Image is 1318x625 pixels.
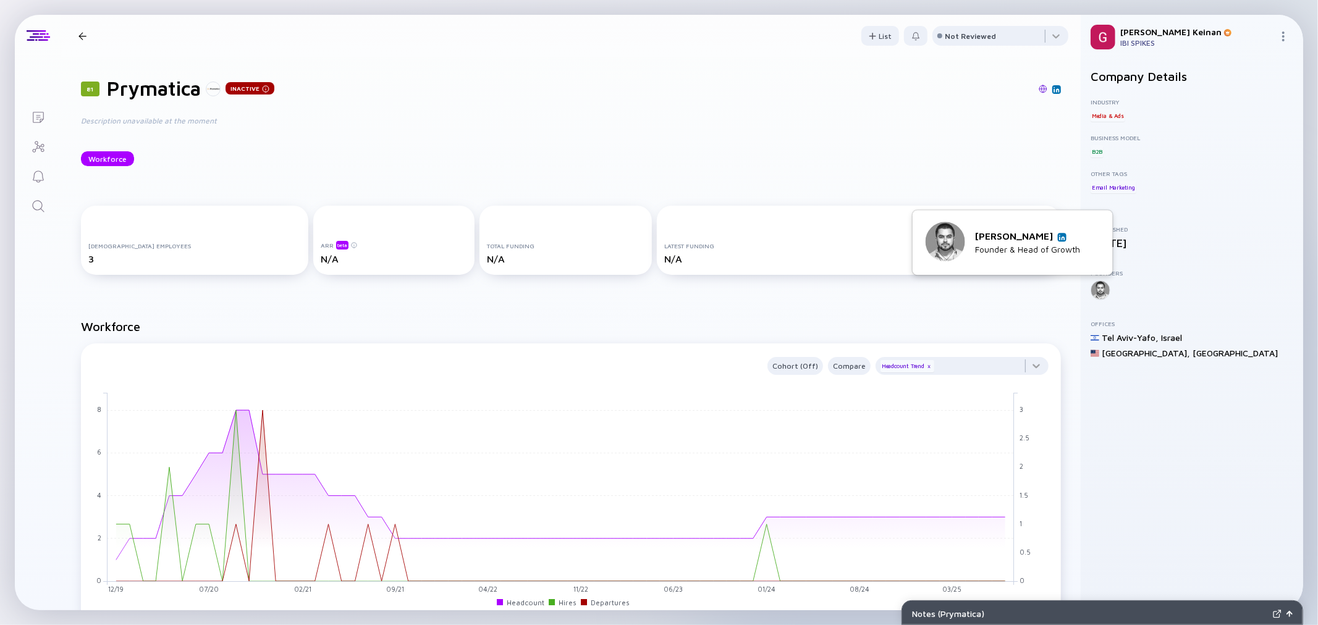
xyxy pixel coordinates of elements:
[1091,181,1136,193] div: Email Marketing
[1102,332,1159,343] div: Tel Aviv-Yafo ,
[88,242,301,250] div: [DEMOGRAPHIC_DATA] Employees
[1020,463,1023,471] tspan: 2
[945,31,996,41] div: Not Reviewed
[98,448,102,456] tspan: 6
[199,585,219,593] tspan: 07/20
[975,244,1080,254] div: Founder & Head of Growth
[1091,98,1293,106] div: Industry
[81,149,134,169] div: Workforce
[226,82,274,94] div: Inactive
[108,585,124,593] tspan: 12/19
[1020,491,1028,499] tspan: 1.5
[97,576,102,584] tspan: 0
[1091,269,1293,277] div: Founders
[828,359,871,373] div: Compare
[1120,27,1274,37] div: [PERSON_NAME] Keinan
[98,405,102,413] tspan: 8
[1039,85,1047,93] img: Prymatica Website
[1020,519,1022,527] tspan: 1
[942,585,961,593] tspan: 03/25
[1091,25,1115,49] img: Gil Profile Picture
[1091,69,1293,83] h2: Company Details
[828,357,871,375] button: Compare
[81,151,134,166] button: Workforce
[926,363,933,370] div: x
[321,253,467,264] div: N/A
[1091,145,1104,157] div: B2B
[664,242,1054,250] div: Latest Funding
[1091,349,1099,358] img: United States Flag
[478,585,497,593] tspan: 04/22
[1059,234,1065,240] img: Robby Frank Linkedin Profile
[1020,434,1029,442] tspan: 2.5
[321,240,467,250] div: ARR
[15,101,61,131] a: Lists
[81,319,1061,333] h2: Workforce
[1273,610,1282,618] img: Expand Notes
[386,585,404,593] tspan: 09/21
[850,585,869,593] tspan: 08/24
[15,131,61,161] a: Investor Map
[1091,237,1293,250] div: [DATE]
[1120,38,1274,48] div: IBI SPIKES
[758,585,775,593] tspan: 01/24
[1091,333,1099,342] img: Israel Flag
[1091,109,1125,122] div: Media & Ads
[1102,348,1190,358] div: [GEOGRAPHIC_DATA] ,
[767,357,823,375] button: Cohort (Off)
[1091,134,1293,141] div: Business Model
[98,491,102,499] tspan: 4
[88,253,301,264] div: 3
[861,27,899,46] div: List
[1020,548,1031,556] tspan: 0.5
[336,241,349,250] div: beta
[664,253,1054,264] div: N/A
[107,77,201,100] h1: Prymatica
[15,161,61,190] a: Reminders
[294,585,311,593] tspan: 02/21
[15,190,61,220] a: Search
[861,26,899,46] button: List
[1278,31,1288,41] img: Menu
[1193,348,1278,358] div: [GEOGRAPHIC_DATA]
[81,115,476,127] div: Description unavailable at the moment
[81,82,99,96] div: 81
[912,608,1268,619] div: Notes ( Prymatica )
[881,360,934,372] div: Headcount Trend
[1091,320,1293,327] div: Offices
[1091,170,1293,177] div: Other Tags
[1054,86,1060,93] img: Prymatica Linkedin Page
[487,253,644,264] div: N/A
[98,534,102,542] tspan: 2
[975,230,1080,241] div: [PERSON_NAME]
[1286,611,1293,617] img: Open Notes
[1091,225,1293,233] div: Established
[664,585,683,593] tspan: 06/23
[573,585,588,593] tspan: 11/22
[1020,405,1023,413] tspan: 3
[1020,576,1024,584] tspan: 0
[767,359,823,373] div: Cohort (Off)
[1161,332,1182,343] div: Israel
[487,242,644,250] div: Total Funding
[926,222,965,261] img: Robby Frank picture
